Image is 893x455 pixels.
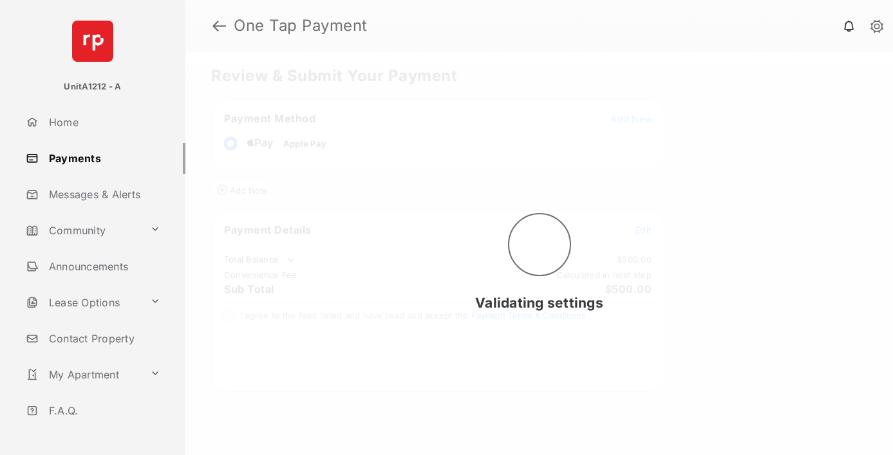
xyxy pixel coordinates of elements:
[21,395,185,426] a: F.A.Q.
[72,21,113,62] img: svg+xml;base64,PHN2ZyB4bWxucz0iaHR0cDovL3d3dy53My5vcmcvMjAwMC9zdmciIHdpZHRoPSI2NCIgaGVpZ2h0PSI2NC...
[21,179,185,210] a: Messages & Alerts
[21,323,185,354] a: Contact Property
[234,18,368,33] strong: One Tap Payment
[64,80,121,93] p: UnitA1212 - A
[21,215,145,246] a: Community
[21,251,185,282] a: Announcements
[21,107,185,138] a: Home
[475,295,603,311] span: Validating settings
[21,143,185,174] a: Payments
[21,359,145,390] a: My Apartment
[21,287,145,318] a: Lease Options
